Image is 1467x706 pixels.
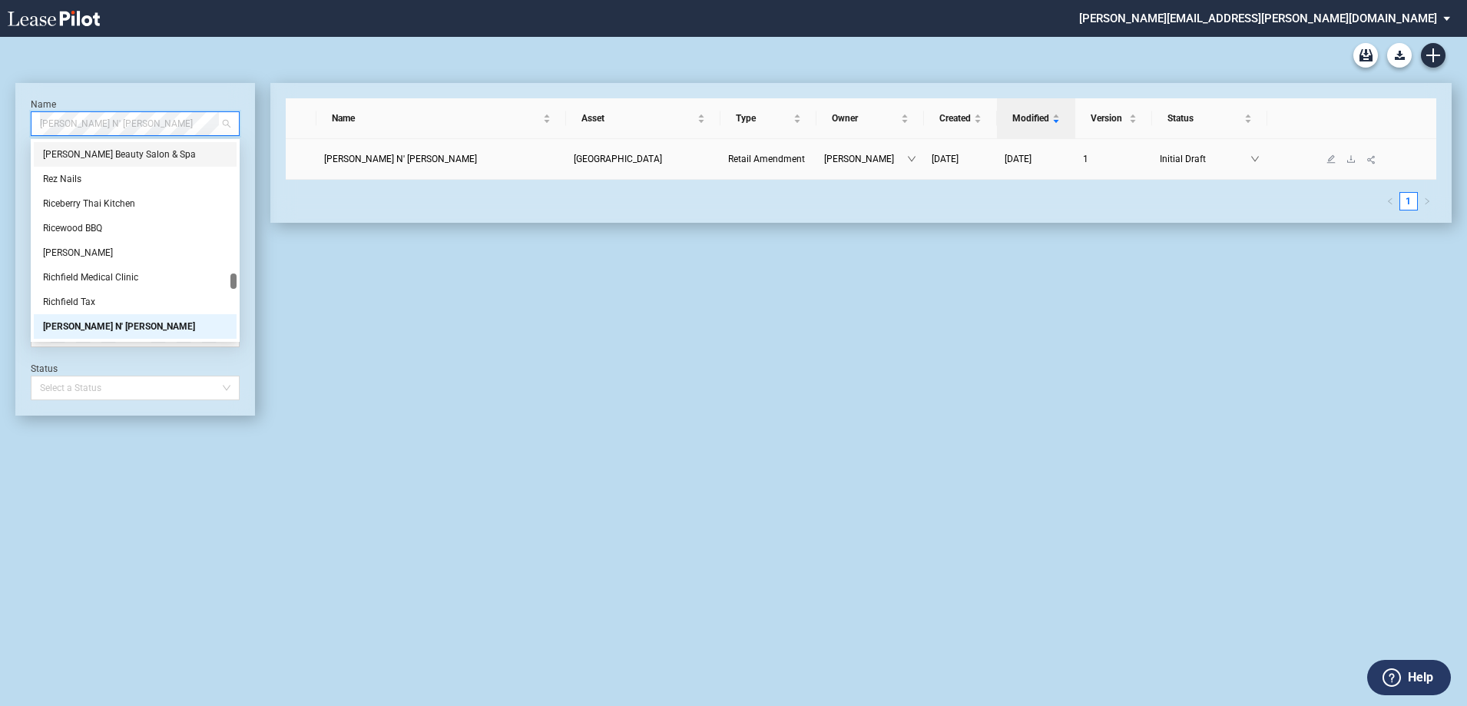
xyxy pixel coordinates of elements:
div: [PERSON_NAME] Beauty Salon & Spa [43,147,227,162]
span: [DATE] [932,154,959,164]
md-menu: Download Blank Form List [1383,43,1416,68]
th: Created [924,98,997,139]
div: Rick N' Morty [34,314,237,339]
li: Previous Page [1381,192,1399,210]
div: Ricewood BBQ [34,216,237,240]
a: [GEOGRAPHIC_DATA] [574,151,713,167]
span: Initial Draft [1160,151,1250,167]
span: edit [1326,154,1336,164]
a: [DATE] [1005,151,1068,167]
div: Richfield Tax [43,294,227,310]
span: Version [1091,111,1126,126]
button: Help [1367,660,1451,695]
div: Richard Orthodontics [34,240,237,265]
div: Riceberry Thai Kitchen [34,191,237,216]
span: Status [1167,111,1241,126]
div: Richfield Medical Clinic [43,270,227,285]
span: 1 [1083,154,1088,164]
a: Create new document [1421,43,1445,68]
th: Status [1152,98,1267,139]
a: [PERSON_NAME] N' [PERSON_NAME] [324,151,559,167]
span: Name [332,111,541,126]
span: Created [939,111,971,126]
th: Type [720,98,816,139]
a: 1 [1083,151,1144,167]
span: Asset [581,111,694,126]
a: Retail Amendment [728,151,809,167]
label: Help [1408,668,1433,688]
a: [DATE] [932,151,989,167]
button: right [1418,192,1436,210]
div: Richfield Tax [34,290,237,314]
span: down [1250,154,1260,164]
span: Type [736,111,790,126]
div: [PERSON_NAME] [43,245,227,260]
a: 1 [1400,193,1417,210]
span: [DATE] [1005,154,1032,164]
div: Richfield Medical Clinic [34,265,237,290]
span: Rick N' Morty [324,154,477,164]
a: edit [1321,154,1341,164]
li: 1 [1399,192,1418,210]
div: Rez Nails [43,171,227,187]
th: Modified [997,98,1075,139]
label: Status [31,363,58,374]
th: Owner [816,98,924,139]
button: left [1381,192,1399,210]
span: Retail Amendment [728,154,805,164]
div: [PERSON_NAME] N' [PERSON_NAME] [43,319,227,334]
span: download [1346,154,1356,164]
span: right [1423,197,1431,205]
span: share-alt [1366,154,1377,165]
div: Reyna Bella Beauty Salon & Spa [34,142,237,167]
label: Name [31,99,56,110]
th: Name [316,98,567,139]
span: down [907,154,916,164]
div: Riceberry Thai Kitchen [43,196,227,211]
span: Modified [1012,111,1049,126]
button: Download Blank Form [1387,43,1412,68]
span: left [1386,197,1394,205]
li: Next Page [1418,192,1436,210]
span: Pearland Plaza [574,154,662,164]
span: Owner [832,111,898,126]
span: Rick N' Morty [40,112,230,135]
a: Archive [1353,43,1378,68]
th: Asset [566,98,720,139]
th: Version [1075,98,1152,139]
div: Ricewood BBQ [43,220,227,236]
span: [PERSON_NAME] [824,151,907,167]
div: Rez Nails [34,167,237,191]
